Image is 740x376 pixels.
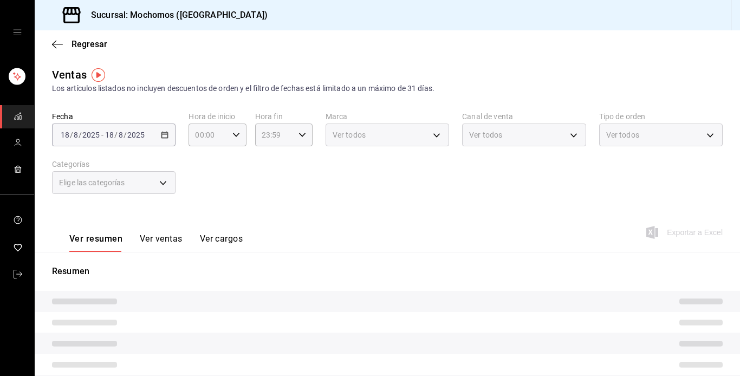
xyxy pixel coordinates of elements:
font: Ver todos [469,131,502,139]
font: / [114,131,118,139]
font: Ver todos [333,131,366,139]
font: Elige las categorías [59,178,125,187]
font: - [101,131,103,139]
input: ---- [127,131,145,139]
font: Ver resumen [69,234,122,244]
font: Los artículos listados no incluyen descuentos de orden y el filtro de fechas está limitado a un m... [52,84,434,93]
input: -- [73,131,79,139]
font: Categorías [52,160,89,168]
input: -- [60,131,70,139]
font: Sucursal: Mochomos ([GEOGRAPHIC_DATA]) [91,10,268,20]
font: Marca [326,112,348,121]
font: / [124,131,127,139]
font: Ver cargos [200,234,243,244]
font: / [70,131,73,139]
font: Ventas [52,68,87,81]
input: ---- [82,131,100,139]
font: Hora fin [255,112,283,121]
button: Regresar [52,39,107,49]
input: -- [105,131,114,139]
font: Resumen [52,266,89,276]
div: pestañas de navegación [69,233,243,252]
font: Ver ventas [140,234,183,244]
button: cajón abierto [13,28,22,37]
font: Hora de inicio [189,112,235,121]
font: Tipo de orden [599,112,646,121]
img: Marcador de información sobre herramientas [92,68,105,82]
font: Fecha [52,112,73,121]
font: Ver todos [606,131,639,139]
input: -- [118,131,124,139]
font: Canal de venta [462,112,513,121]
font: / [79,131,82,139]
font: Regresar [72,39,107,49]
